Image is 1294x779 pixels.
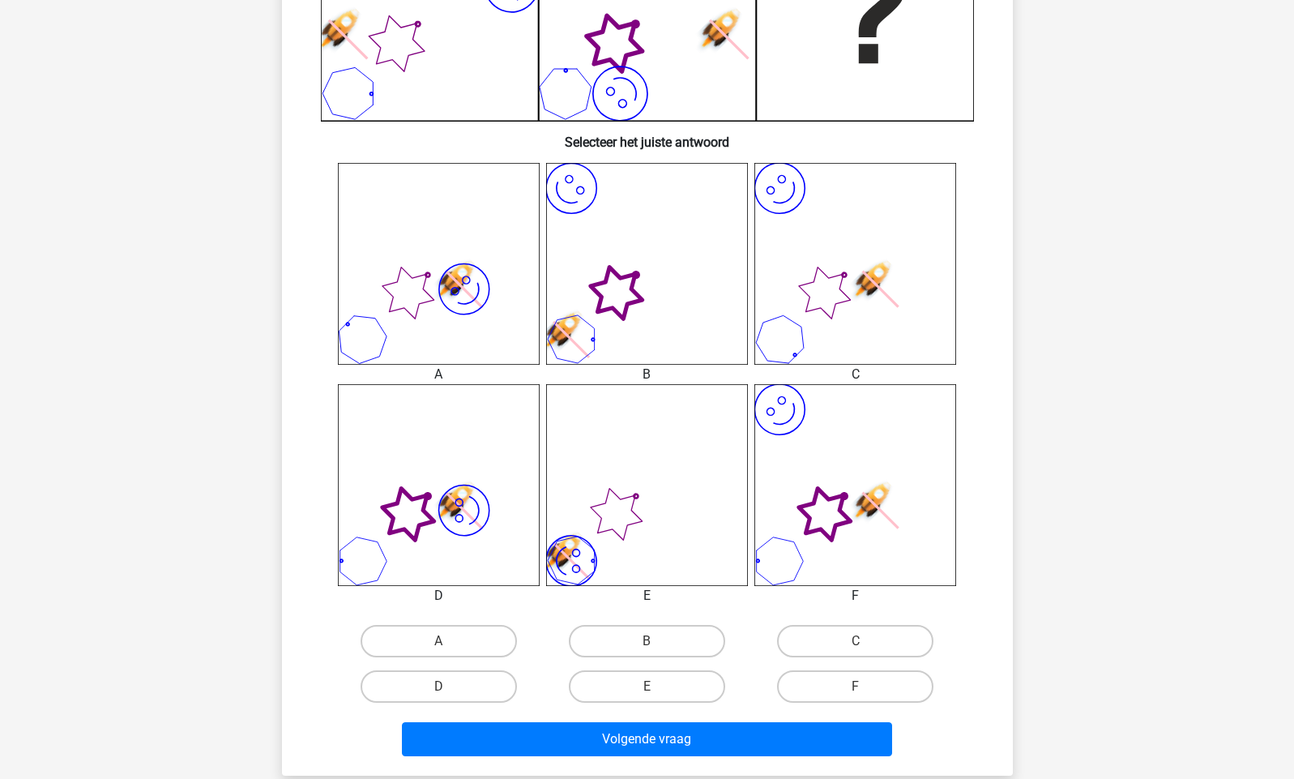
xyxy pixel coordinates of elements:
[742,586,968,606] div: F
[534,586,760,606] div: E
[569,625,725,657] label: B
[361,625,517,657] label: A
[742,365,968,384] div: C
[326,365,552,384] div: A
[569,670,725,703] label: E
[402,722,892,756] button: Volgende vraag
[308,122,987,150] h6: Selecteer het juiste antwoord
[777,670,933,703] label: F
[361,670,517,703] label: D
[534,365,760,384] div: B
[777,625,933,657] label: C
[326,586,552,606] div: D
